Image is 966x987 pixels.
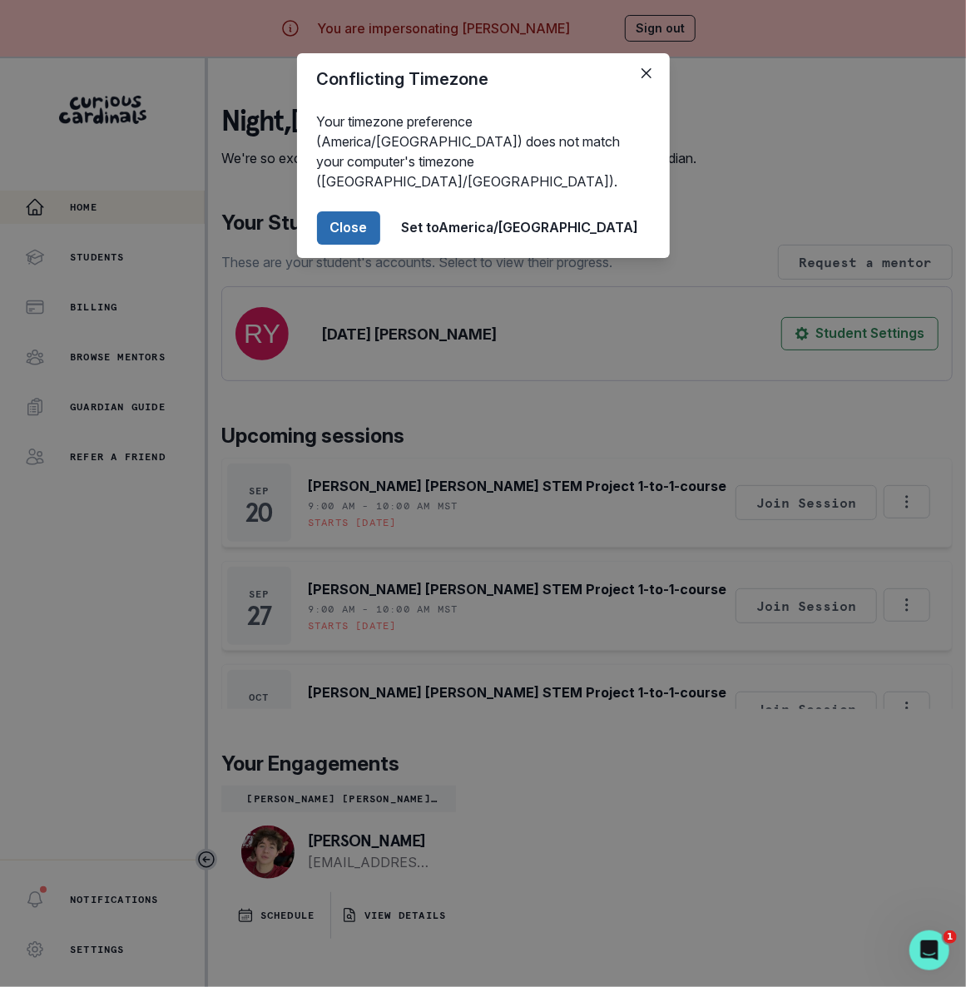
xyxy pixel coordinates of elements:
button: Close [633,60,660,87]
span: 1 [944,930,957,944]
button: Close [317,211,380,245]
iframe: Intercom live chat [909,930,949,970]
header: Conflicting Timezone [297,53,670,105]
div: Your timezone preference (America/[GEOGRAPHIC_DATA]) does not match your computer's timezone ([GE... [297,105,670,198]
button: Set toAmerica/[GEOGRAPHIC_DATA] [390,211,650,245]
